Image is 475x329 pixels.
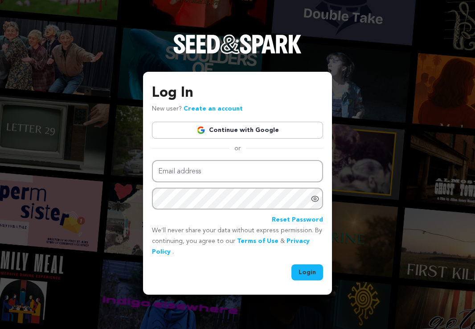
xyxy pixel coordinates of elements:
a: Privacy Policy [152,238,310,255]
img: Google logo [197,126,205,135]
input: Email address [152,160,323,183]
img: Seed&Spark Logo [173,34,302,54]
a: Show password as plain text. Warning: this will display your password on the screen. [311,194,319,203]
p: We’ll never share your data without express permission. By continuing, you agree to our & . [152,226,323,257]
a: Seed&Spark Homepage [173,34,302,72]
a: Continue with Google [152,122,323,139]
p: New user? [152,104,243,115]
h3: Log In [152,82,323,104]
span: or [229,144,246,153]
a: Reset Password [272,215,323,226]
a: Terms of Use [237,238,278,244]
a: Create an account [184,106,243,112]
button: Login [291,264,323,280]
